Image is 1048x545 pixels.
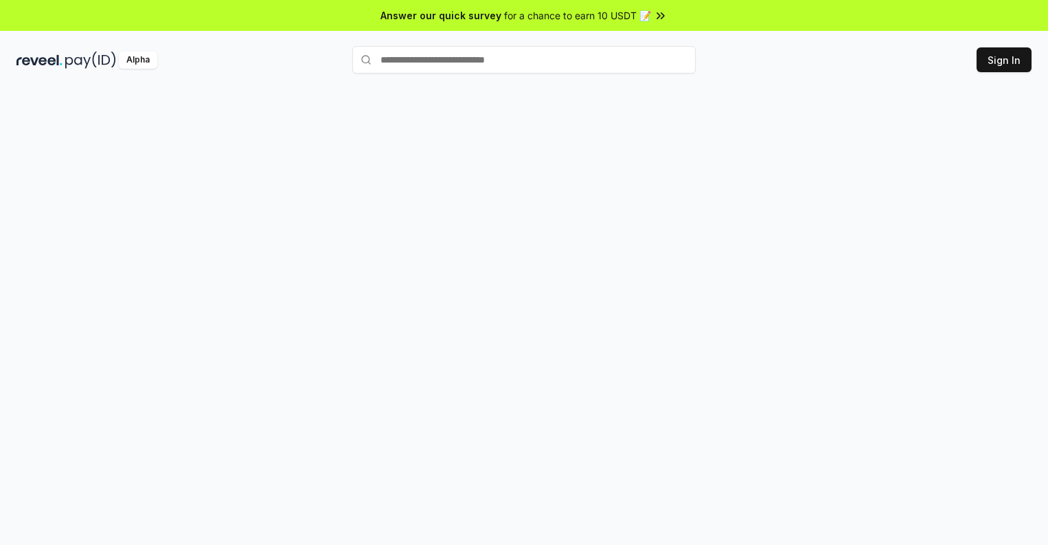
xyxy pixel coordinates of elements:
[504,8,651,23] span: for a chance to earn 10 USDT 📝
[16,52,62,69] img: reveel_dark
[977,47,1032,72] button: Sign In
[380,8,501,23] span: Answer our quick survey
[119,52,157,69] div: Alpha
[65,52,116,69] img: pay_id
